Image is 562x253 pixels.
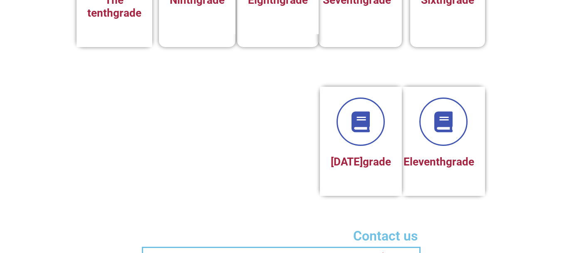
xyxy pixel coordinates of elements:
font: [DATE] [331,155,363,168]
font: Eleventh [404,155,446,168]
a: grade [446,155,474,168]
font: Contact us [353,228,418,244]
a: grade [363,155,391,168]
a: grade [113,7,141,19]
a: <a href="https://baladiyatextbooks.co.il/1st-grade/" data-elementor-setting-key="title_text" data... [419,98,468,146]
a: <a href="https://baladiyatextbooks.co.il/1st-grade/" class="elementor-inline-editing pen" data-el... [337,98,385,146]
